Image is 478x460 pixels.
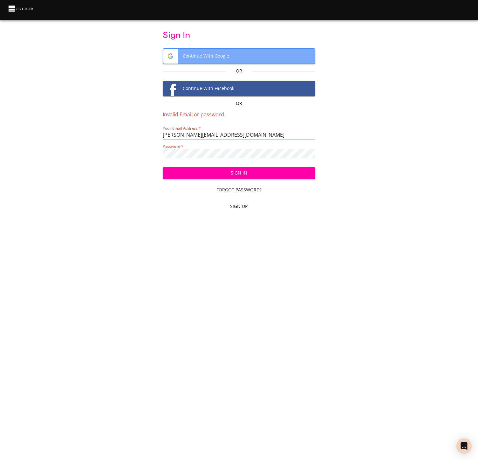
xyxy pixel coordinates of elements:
[163,184,315,196] a: Forgot Password?
[163,81,315,96] button: Facebook logoContinue With Facebook
[163,49,178,64] img: Google logo
[163,127,201,130] label: Your Email Address
[226,100,252,106] p: Or
[168,169,310,177] span: Sign In
[163,145,183,148] label: Password
[163,81,315,96] span: Continue With Facebook
[163,81,178,96] img: Facebook logo
[163,167,315,179] button: Sign In
[8,4,34,13] img: CSV Loader
[163,31,315,41] p: Sign In
[163,49,315,64] span: Continue With Google
[165,186,313,194] span: Forgot Password?
[163,111,315,118] p: Invalid Email or password.
[163,48,315,64] button: Google logoContinue With Google
[456,438,472,454] div: Open Intercom Messenger
[165,203,313,210] span: Sign Up
[163,201,315,212] a: Sign Up
[226,68,252,74] p: Or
